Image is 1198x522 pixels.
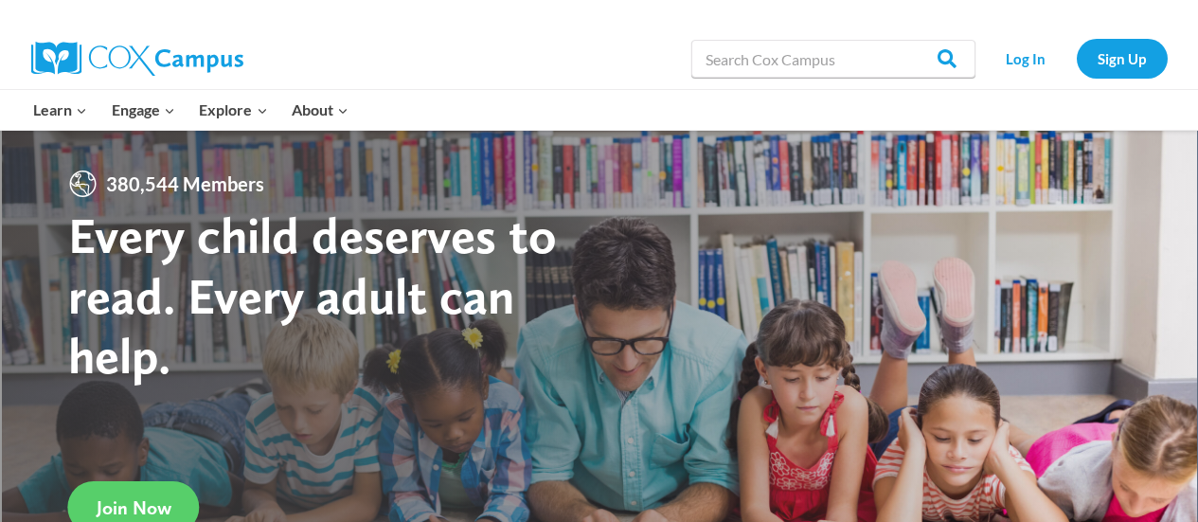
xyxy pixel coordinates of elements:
[31,42,243,76] img: Cox Campus
[292,98,349,122] span: About
[985,39,1168,78] nav: Secondary Navigation
[691,40,975,78] input: Search Cox Campus
[112,98,175,122] span: Engage
[22,90,361,130] nav: Primary Navigation
[1077,39,1168,78] a: Sign Up
[985,39,1067,78] a: Log In
[33,98,87,122] span: Learn
[199,98,267,122] span: Explore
